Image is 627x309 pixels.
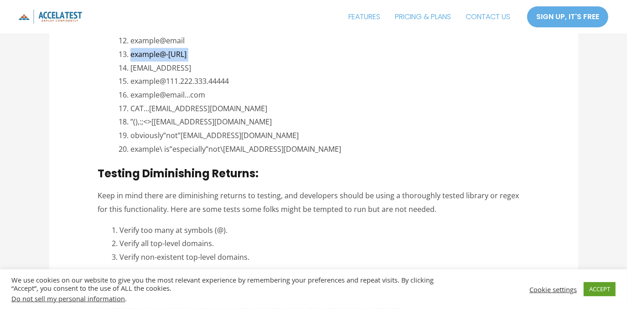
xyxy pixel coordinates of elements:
[98,166,259,181] span: Testing Diminishing Returns:
[341,5,518,28] nav: Site Navigation
[11,276,435,303] div: We use cookies on our website to give you the most relevant experience by remembering your prefer...
[11,294,435,303] div: .
[130,48,529,62] li: example@-[URL]
[130,75,529,88] li: example@111.222.333.44444
[18,10,82,24] img: icon
[119,237,529,251] li: Verify all top-level domains.
[458,5,518,28] a: CONTACT US
[584,282,616,296] a: ACCEPT
[130,102,529,116] li: CAT…[EMAIL_ADDRESS][DOMAIN_NAME]
[529,285,577,294] a: Cookie settings
[11,294,125,303] a: Do not sell my personal information
[130,129,529,143] li: obviously”not”[EMAIL_ADDRESS][DOMAIN_NAME]
[119,251,529,264] li: Verify non-existent top-level domains.
[130,143,529,156] li: example\ is”especially”not\[EMAIL_ADDRESS][DOMAIN_NAME]
[98,189,529,216] p: Keep in mind there are diminishing returns to testing, and developers should be using a thoroughl...
[341,5,388,28] a: FEATURES
[130,62,529,75] li: [EMAIL_ADDRESS]
[527,6,609,28] a: SIGN UP, IT'S FREE
[119,224,529,237] li: Verify too many at symbols (@).
[130,88,529,102] li: example@email…com
[130,34,529,48] li: example@email
[130,115,529,129] li: ”(),:;<>[[EMAIL_ADDRESS][DOMAIN_NAME]
[388,5,458,28] a: PRICING & PLANS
